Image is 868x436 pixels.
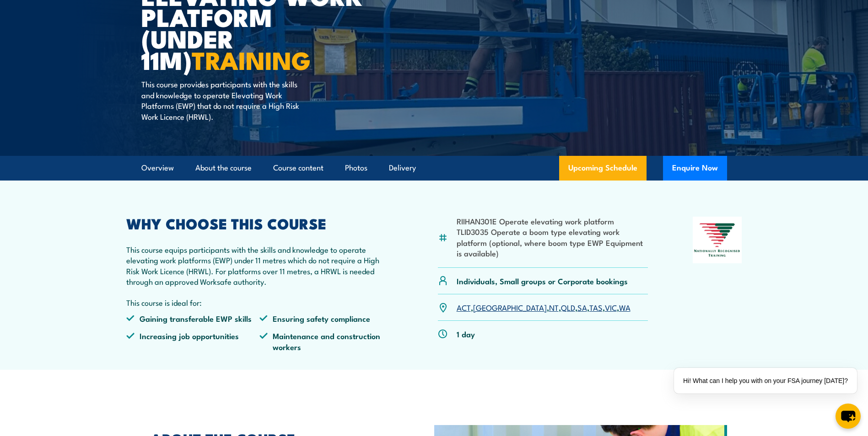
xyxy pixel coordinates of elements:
a: Course content [273,156,323,180]
div: Hi! What can I help you with on your FSA journey [DATE]? [674,368,857,393]
a: TAS [589,302,603,313]
li: Gaining transferable EWP skills [126,313,260,324]
p: , , , , , , , [457,302,631,313]
a: Overview [141,156,174,180]
li: RIIHAN301E Operate elevating work platform [457,216,648,226]
a: SA [577,302,587,313]
li: Maintenance and construction workers [259,330,393,352]
h2: WHY CHOOSE THIS COURSE [126,217,394,229]
p: 1 day [457,329,475,339]
img: Nationally Recognised Training logo. [693,217,742,263]
a: Upcoming Schedule [559,156,647,181]
a: Delivery [389,156,416,180]
a: WA [619,302,631,313]
strong: TRAINING [192,40,311,78]
a: [GEOGRAPHIC_DATA] [473,302,547,313]
a: VIC [605,302,617,313]
p: Individuals, Small groups or Corporate bookings [457,276,628,286]
li: Ensuring safety compliance [259,313,393,324]
button: chat-button [836,404,861,429]
li: TLID3035 Operate a boom type elevating work platform (optional, where boom type EWP Equipment is ... [457,226,648,258]
a: ACT [457,302,471,313]
a: Photos [345,156,367,180]
p: This course is ideal for: [126,297,394,308]
a: QLD [561,302,575,313]
p: This course equips participants with the skills and knowledge to operate elevating work platforms... [126,244,394,287]
a: About the course [195,156,252,180]
a: NT [549,302,559,313]
p: This course provides participants with the skills and knowledge to operate Elevating Work Platfor... [141,79,308,122]
li: Increasing job opportunities [126,330,260,352]
button: Enquire Now [663,156,727,181]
